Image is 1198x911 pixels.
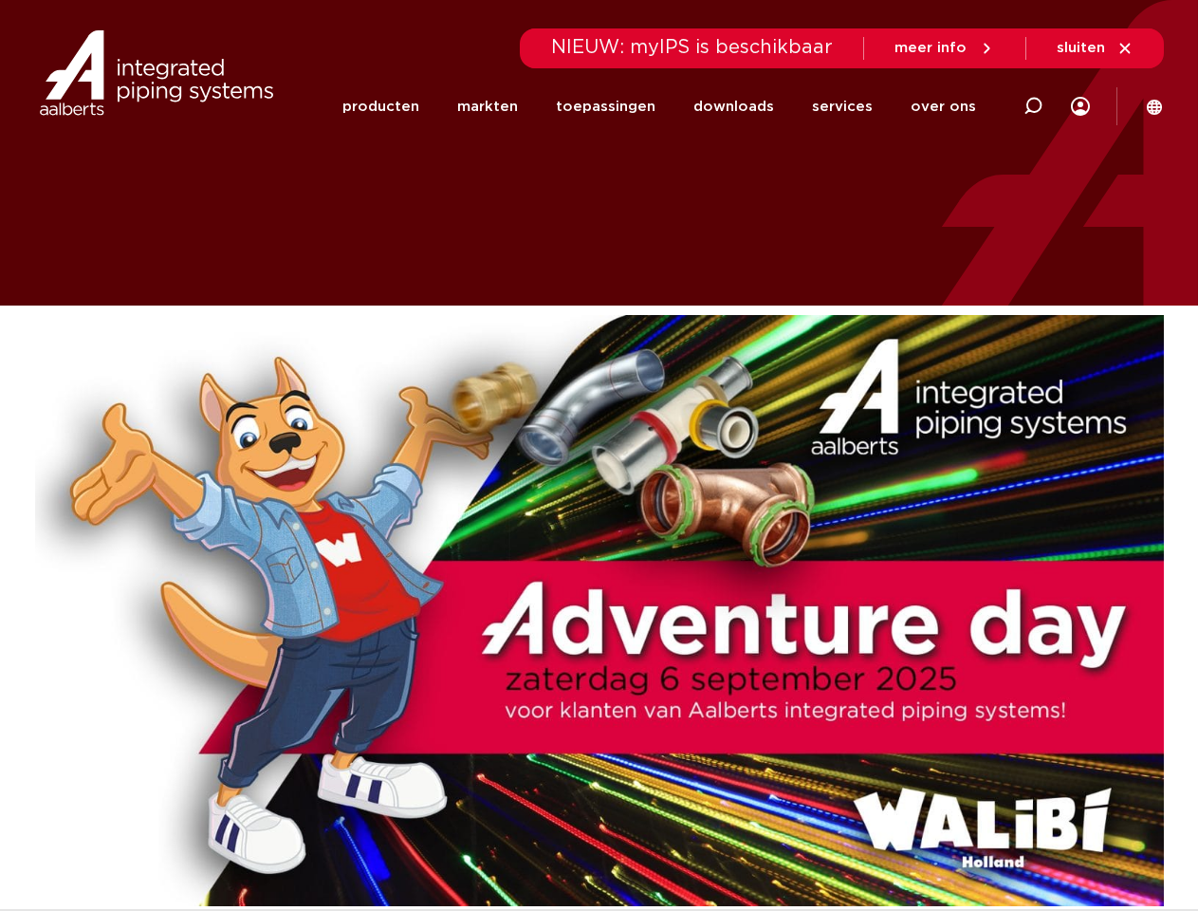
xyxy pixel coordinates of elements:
[1057,41,1105,55] span: sluiten
[693,70,774,143] a: downloads
[457,70,518,143] a: markten
[1057,40,1133,57] a: sluiten
[342,70,976,143] nav: Menu
[812,70,873,143] a: services
[894,40,995,57] a: meer info
[911,70,976,143] a: over ons
[342,70,419,143] a: producten
[551,38,833,57] span: NIEUW: myIPS is beschikbaar
[894,41,967,55] span: meer info
[556,70,655,143] a: toepassingen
